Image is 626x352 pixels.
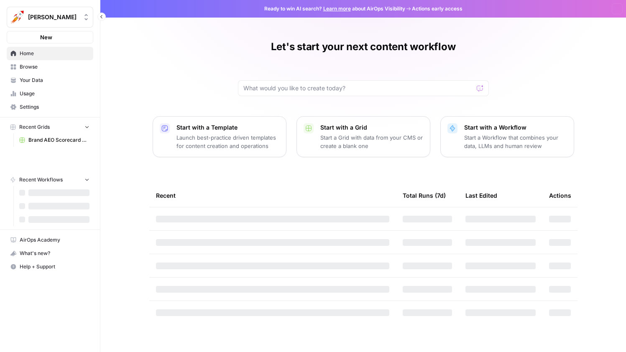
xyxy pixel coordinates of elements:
span: Usage [20,90,89,97]
p: Start with a Template [176,123,279,132]
a: Home [7,47,93,60]
button: Start with a WorkflowStart a Workflow that combines your data, LLMs and human review [440,116,574,157]
button: Workspace: Alex Testing [7,7,93,28]
span: Help + Support [20,263,89,270]
span: New [40,33,52,41]
h1: Let's start your next content workflow [271,40,456,54]
div: Total Runs (7d) [403,184,446,207]
span: Settings [20,103,89,111]
img: Alex Testing Logo [10,10,25,25]
span: Home [20,50,89,57]
span: Your Data [20,77,89,84]
p: Start with a Workflow [464,123,567,132]
span: Actions early access [412,5,462,13]
button: Recent Grids [7,121,93,133]
input: What would you like to create today? [243,84,473,92]
button: Start with a TemplateLaunch best-practice driven templates for content creation and operations [153,116,286,157]
span: Browse [20,63,89,71]
a: Settings [7,100,93,114]
div: Recent [156,184,389,207]
a: Learn more [323,5,351,12]
p: Launch best-practice driven templates for content creation and operations [176,133,279,150]
button: Help + Support [7,260,93,273]
button: Recent Workflows [7,173,93,186]
div: Last Edited [465,184,497,207]
span: AirOps Academy [20,236,89,244]
p: Start a Grid with data from your CMS or create a blank one [320,133,423,150]
a: Your Data [7,74,93,87]
button: What's new? [7,247,93,260]
span: Recent Grids [19,123,50,131]
span: Ready to win AI search? about AirOps Visibility [264,5,405,13]
span: [PERSON_NAME] [28,13,79,21]
span: Brand AEO Scorecard Grid [28,136,89,144]
button: Start with a GridStart a Grid with data from your CMS or create a blank one [296,116,430,157]
span: Recent Workflows [19,176,63,184]
div: Actions [549,184,571,207]
a: Brand AEO Scorecard Grid [15,133,93,147]
p: Start a Workflow that combines your data, LLMs and human review [464,133,567,150]
a: Usage [7,87,93,100]
a: AirOps Academy [7,233,93,247]
a: Browse [7,60,93,74]
p: Start with a Grid [320,123,423,132]
button: New [7,31,93,43]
